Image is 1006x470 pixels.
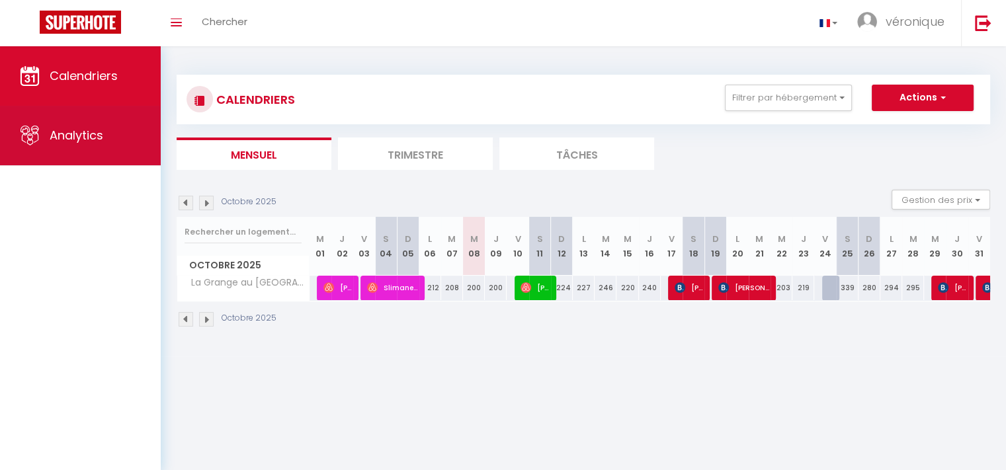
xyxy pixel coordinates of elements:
button: Actions [872,85,974,111]
th: 13 [573,217,595,276]
span: Octobre 2025 [177,256,309,275]
abbr: M [470,233,478,245]
abbr: S [844,233,850,245]
abbr: D [558,233,565,245]
div: 240 [639,276,661,300]
img: logout [975,15,991,31]
span: [PERSON_NAME] [675,275,704,300]
abbr: J [954,233,960,245]
input: Rechercher un logement... [185,220,302,244]
th: 25 [836,217,858,276]
div: 294 [880,276,902,300]
span: véronique [886,13,944,30]
div: 220 [616,276,638,300]
li: Tâches [499,137,654,170]
abbr: J [647,233,652,245]
span: [PERSON_NAME] [521,275,550,300]
th: 10 [507,217,528,276]
div: 212 [419,276,441,300]
th: 01 [310,217,331,276]
div: 219 [792,276,814,300]
abbr: M [777,233,785,245]
th: 12 [551,217,573,276]
th: 27 [880,217,902,276]
span: Calendriers [50,67,118,84]
p: Octobre 2025 [222,312,276,325]
abbr: V [822,233,828,245]
abbr: M [624,233,632,245]
button: Filtrer par hébergement [725,85,852,111]
abbr: M [909,233,917,245]
abbr: L [889,233,893,245]
th: 03 [353,217,375,276]
li: Mensuel [177,137,331,170]
span: [PERSON_NAME] [938,275,967,300]
th: 16 [639,217,661,276]
th: 29 [924,217,946,276]
abbr: M [316,233,324,245]
abbr: S [383,233,389,245]
abbr: M [931,233,939,245]
div: 200 [485,276,507,300]
div: 295 [902,276,924,300]
li: Trimestre [338,137,493,170]
abbr: D [866,233,872,245]
abbr: V [361,233,367,245]
div: 224 [551,276,573,300]
span: Chercher [202,15,247,28]
th: 20 [726,217,748,276]
abbr: V [515,233,521,245]
th: 08 [463,217,485,276]
th: 04 [375,217,397,276]
div: 246 [595,276,616,300]
abbr: S [537,233,543,245]
div: 280 [859,276,880,300]
th: 02 [331,217,353,276]
div: 203 [771,276,792,300]
th: 28 [902,217,924,276]
th: 06 [419,217,441,276]
abbr: M [448,233,456,245]
abbr: V [976,233,982,245]
div: 227 [573,276,595,300]
th: 09 [485,217,507,276]
h3: CALENDRIERS [213,85,295,114]
abbr: D [405,233,411,245]
th: 23 [792,217,814,276]
th: 31 [968,217,990,276]
th: 05 [397,217,419,276]
abbr: J [339,233,345,245]
span: La Grange au [GEOGRAPHIC_DATA] [179,276,312,290]
th: 24 [814,217,836,276]
th: 11 [529,217,551,276]
th: 14 [595,217,616,276]
div: 200 [463,276,485,300]
th: 07 [441,217,463,276]
img: Super Booking [40,11,121,34]
th: 30 [946,217,968,276]
th: 17 [661,217,683,276]
abbr: M [755,233,763,245]
abbr: J [493,233,499,245]
abbr: M [602,233,610,245]
span: Analytics [50,127,103,143]
abbr: L [582,233,586,245]
abbr: L [735,233,739,245]
button: Gestion des prix [892,190,990,210]
div: 208 [441,276,463,300]
span: [PERSON_NAME] [718,275,769,300]
th: 19 [704,217,726,276]
th: 15 [616,217,638,276]
span: Slimane Net [367,275,418,300]
th: 22 [771,217,792,276]
th: 18 [683,217,704,276]
abbr: S [691,233,696,245]
abbr: D [712,233,719,245]
p: Octobre 2025 [222,196,276,208]
th: 21 [749,217,771,276]
div: 339 [836,276,858,300]
abbr: L [428,233,432,245]
abbr: V [669,233,675,245]
span: [PERSON_NAME] [323,275,353,300]
th: 26 [859,217,880,276]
